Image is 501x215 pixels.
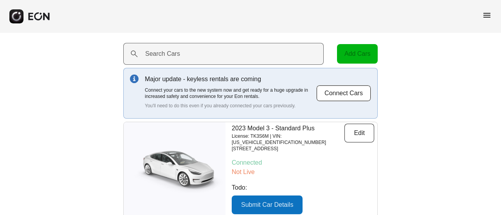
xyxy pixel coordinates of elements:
[232,146,344,152] p: [STREET_ADDRESS]
[130,75,139,83] img: info
[232,195,303,214] button: Submit Car Details
[145,103,316,109] p: You'll need to do this even if you already connected your cars previously.
[145,75,316,84] p: Major update - keyless rentals are coming
[344,124,374,142] button: Edit
[145,49,180,59] label: Search Cars
[145,87,316,100] p: Connect your cars to the new system now and get ready for a huge upgrade in increased safety and ...
[124,144,225,195] img: car
[232,158,374,167] p: Connected
[232,183,374,192] p: Todo:
[232,167,374,177] p: Not Live
[482,11,492,20] span: menu
[232,124,344,133] p: 2023 Model 3 - Standard Plus
[232,133,344,146] p: License: TK3S6M | VIN: [US_VEHICLE_IDENTIFICATION_NUMBER]
[316,85,371,101] button: Connect Cars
